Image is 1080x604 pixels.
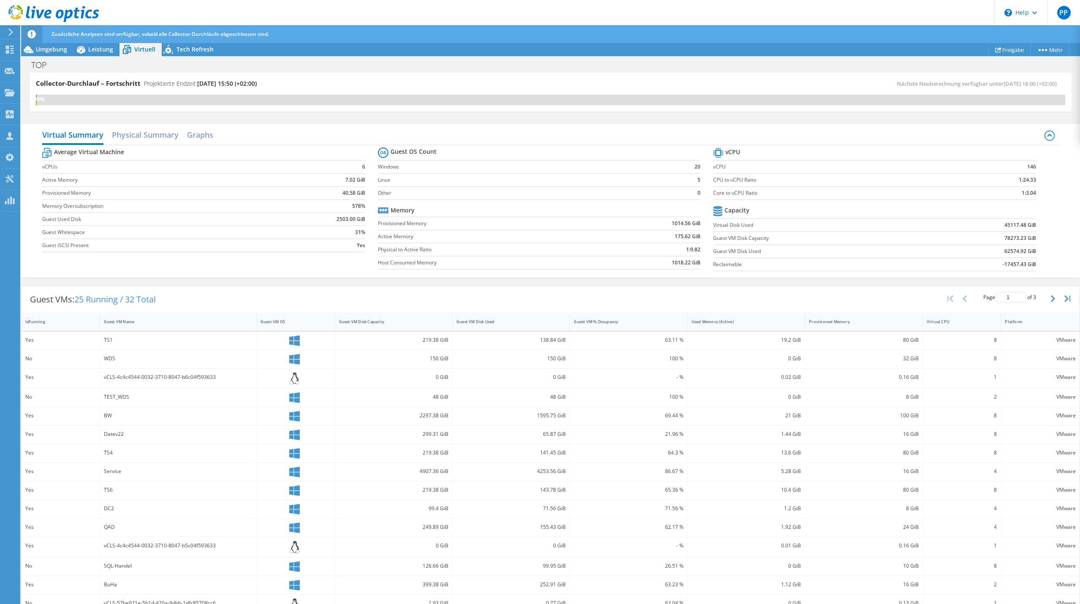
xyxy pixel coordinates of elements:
[42,215,281,223] label: Guest Used Disk
[574,448,683,457] div: 64.3 %
[927,580,997,589] div: 2
[104,354,252,363] div: WDS
[456,504,566,513] div: 71.56 GiB
[25,319,86,324] div: IsRunning
[197,79,257,87] span: [DATE] 15:50 (+02:00)
[104,541,252,550] div: vCLS-4c4c4544-0032-3710-8047-b5c04f593633
[927,467,997,476] div: 4
[456,467,566,476] div: 4253.56 GiB
[1004,234,1036,242] b: 78273.23 GiB
[983,292,1036,303] span: Page of
[339,354,448,363] div: 150 GiB
[36,45,67,53] span: Umgebung
[1005,448,1076,457] div: VMware
[42,126,103,145] h2: Virtual Summary
[574,485,683,495] div: 65.36 %
[339,430,448,439] div: 299.31 GiB
[692,319,791,324] div: Used Memory (Active)
[25,561,96,571] div: No
[36,95,37,104] div: 0%
[692,541,801,550] div: 0.01 GiB
[697,176,700,184] b: 5
[104,319,242,324] div: Guest VM Name
[339,319,438,324] div: Guest VM Disk Capacity
[25,448,96,457] div: Yes
[456,373,566,382] div: 0 GiB
[574,430,683,439] div: 21.96 %
[25,504,96,513] div: Yes
[25,430,96,439] div: Yes
[574,411,683,420] div: 69.44 %
[927,354,997,363] div: 8
[112,126,179,143] h2: Physical Summary
[42,189,281,197] label: Provisioned Memory
[339,485,448,495] div: 219.38 GiB
[456,411,566,420] div: 1595.75 GiB
[378,258,600,267] label: Host Consumed Memory
[574,467,683,476] div: 86.67 %
[1005,430,1076,439] div: VMware
[104,373,252,382] div: vCLS-4c4c4544-0032-3710-8047-b6c04f593633
[809,392,918,402] div: 8 GiB
[574,561,683,571] div: 26.51 %
[42,228,281,237] label: Guest Whitespace
[378,189,671,197] label: Other
[339,561,448,571] div: 126.66 GiB
[713,189,951,197] label: Core to vCPU Ratio
[342,189,365,197] b: 40.58 GiB
[25,354,96,363] div: No
[42,202,281,210] label: Memory Oversubscription
[104,580,252,589] div: BuHa
[378,176,671,184] label: Linux
[809,541,918,550] div: 0.16 GiB
[1004,221,1036,229] b: 45117.48 GiB
[336,215,365,223] b: 2503.00 GiB
[1003,260,1036,269] b: -17457.43 GiB
[362,163,365,171] b: 6
[927,485,997,495] div: 8
[391,206,415,215] b: Memory
[27,60,60,70] h1: TOP
[809,319,908,324] div: Provisioned Memory
[692,504,801,513] div: 1.2 GiB
[809,504,918,513] div: 8 GiB
[74,294,156,305] span: 25 Running / 32 Total
[809,561,918,571] div: 10 GiB
[927,319,987,324] div: Virtual CPU
[927,561,997,571] div: 8
[809,522,918,532] div: 24 GiB
[391,147,437,156] b: Guest OS Count
[692,411,801,420] div: 21 GiB
[25,485,96,495] div: Yes
[927,504,997,513] div: 4
[927,335,997,345] div: 8
[574,354,683,363] div: 100 %
[104,522,252,532] div: QAD
[574,541,683,550] div: - %
[713,163,951,171] label: vCPU
[352,202,365,210] b: 578%
[134,45,155,53] span: Virtuell
[456,448,566,457] div: 141.45 GiB
[25,392,96,402] div: No
[927,448,997,457] div: 8
[42,241,281,250] label: Guest iSCSI Present
[1004,247,1036,256] b: 62574.92 GiB
[378,219,600,228] label: Provisioned Memory
[339,373,448,382] div: 0 GiB
[574,373,683,382] div: - %
[713,221,920,229] label: Virtual Disk Used
[187,126,213,143] h2: Graphs
[1005,504,1076,513] div: VMware
[339,411,448,420] div: 2297.38 GiB
[686,245,700,254] b: 1:9.82
[692,485,801,495] div: 10.4 GiB
[1019,176,1036,184] b: 1:24.33
[809,373,918,382] div: 0.16 GiB
[725,148,740,156] b: vCPU
[42,176,281,184] label: Active Memory
[52,30,269,38] span: Zusätzliche Analysen sind verfügbar, sobald alle Collector-Durchläufe abgeschlossen sind.
[456,392,566,402] div: 48 GiB
[22,286,164,313] div: Guest VMs:
[456,522,566,532] div: 155.43 GiB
